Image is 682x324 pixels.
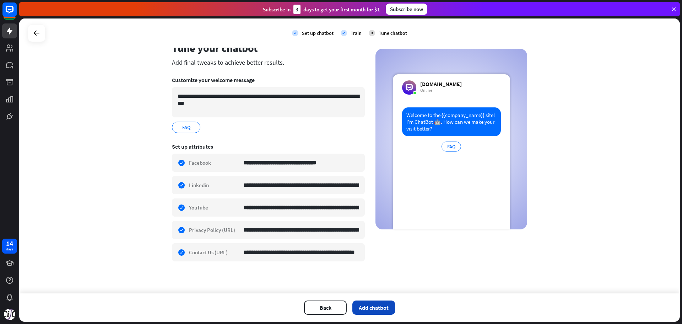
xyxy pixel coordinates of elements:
[304,301,347,315] button: Back
[292,30,298,36] i: check
[420,87,462,93] div: Online
[379,30,407,36] div: Tune chatbot
[420,80,462,87] div: [DOMAIN_NAME]
[352,301,395,315] button: Add chatbot
[302,30,334,36] div: Set up chatbot
[172,58,365,67] div: Add final tweaks to achieve better results.
[2,239,17,254] a: 14 days
[6,240,13,247] div: 14
[293,5,301,14] div: 3
[172,41,365,55] div: Tune your chatbot
[341,30,347,36] i: check
[386,4,427,15] div: Subscribe now
[182,123,191,131] span: FAQ
[442,142,461,152] div: FAQ
[351,30,362,36] div: Train
[369,30,375,36] div: 3
[6,247,13,252] div: days
[172,76,365,84] div: Customize your welcome message
[263,5,380,14] div: Subscribe in days to get your first month for $1
[6,3,27,24] button: Open LiveChat chat widget
[402,107,501,136] div: Welcome to the {{company_name}} site! I’m ChatBot 🤖. How can we make your visit better?
[172,143,365,150] div: Set up attributes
